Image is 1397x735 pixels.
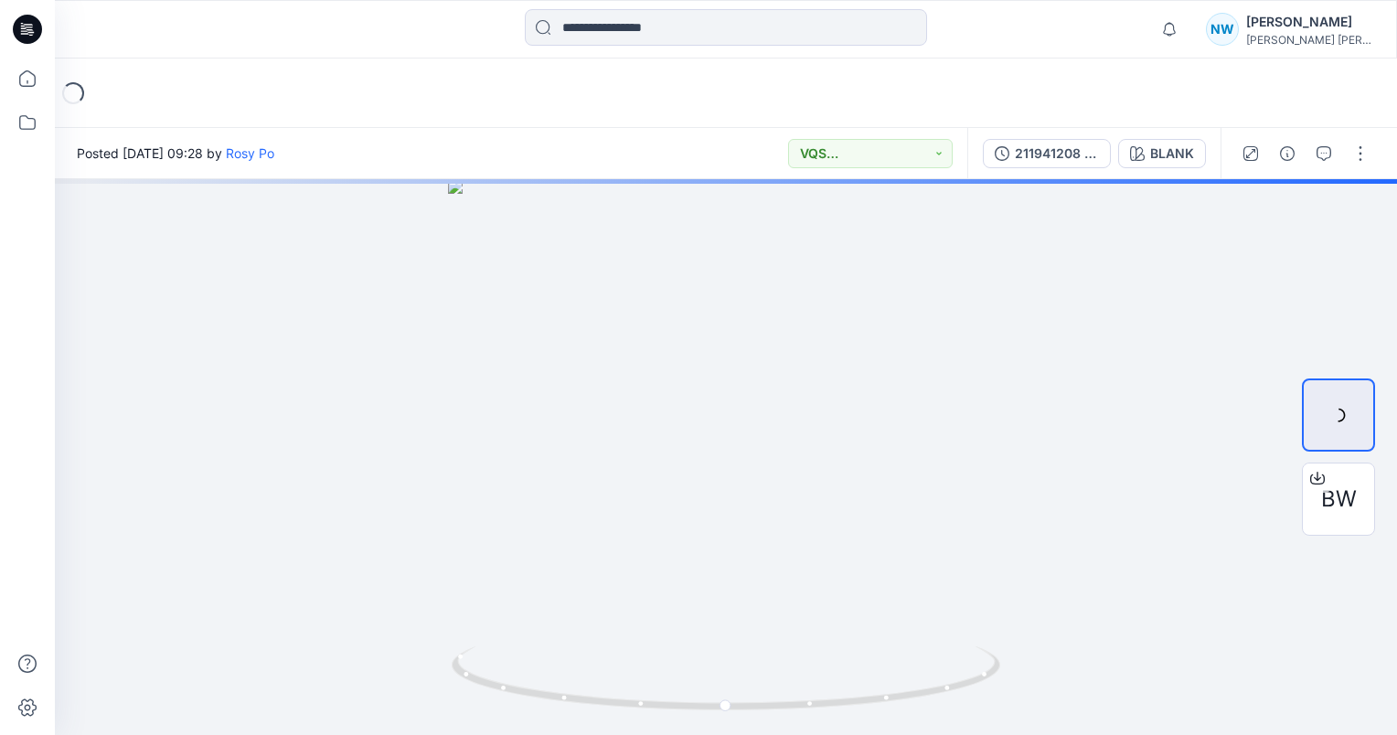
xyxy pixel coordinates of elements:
[1246,11,1374,33] div: [PERSON_NAME]
[1246,33,1374,47] div: [PERSON_NAME] [PERSON_NAME]
[1015,144,1099,164] div: 211941208 OKI03 Lsl-Sws
[1273,139,1302,168] button: Details
[1150,144,1194,164] div: BLANK
[77,144,274,163] span: Posted [DATE] 09:28 by
[1206,13,1239,46] div: NW
[983,139,1111,168] button: 211941208 OKI03 Lsl-Sws
[226,145,274,161] a: Rosy Po
[1118,139,1206,168] button: BLANK
[1321,483,1357,516] span: BW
